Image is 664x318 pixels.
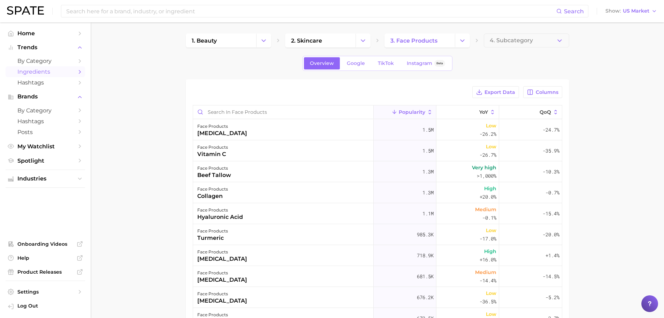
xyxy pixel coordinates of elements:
[17,107,73,114] span: by Category
[66,5,556,17] input: Search here for a brand, industry, or ingredient
[484,34,569,47] button: 4. Subcategory
[285,34,356,47] a: 2. skincare
[197,255,247,263] div: [MEDICAL_DATA]
[197,122,247,131] div: face products
[6,42,85,53] button: Trends
[480,235,496,243] span: -17.0%
[543,209,559,218] span: -15.4%
[197,269,247,277] div: face products
[436,60,443,66] span: Beta
[6,56,85,66] a: by Category
[479,109,488,115] span: YoY
[17,30,73,37] span: Home
[545,251,559,260] span: +1.4%
[484,184,496,193] span: High
[291,37,322,44] span: 2. skincare
[17,289,73,295] span: Settings
[490,37,533,44] span: 4. Subcategory
[422,147,434,155] span: 1.5m
[390,37,437,44] span: 3. face products
[482,214,496,222] span: -0.1%
[193,140,562,161] button: face productsvitamin c1.5mLow-26.7%-35.9%
[17,157,73,164] span: Spotlight
[6,155,85,166] a: Spotlight
[543,230,559,239] span: -20.0%
[401,57,451,69] a: InstagramBeta
[197,164,231,172] div: face products
[17,303,79,309] span: Log Out
[6,173,85,184] button: Industries
[356,34,371,47] button: Change Category
[564,8,584,15] span: Search
[17,44,73,51] span: Trends
[604,7,659,16] button: ShowUS Market
[197,185,228,193] div: face products
[17,79,73,86] span: Hashtags
[486,289,496,297] span: Low
[477,172,496,179] span: >1,000%
[407,60,432,66] span: Instagram
[193,161,562,182] button: face productsbeef tallow1.3mVery high>1,000%-10.3%
[536,89,558,95] span: Columns
[6,127,85,138] a: Posts
[475,268,496,276] span: Medium
[543,272,559,281] span: -14.5%
[197,276,247,284] div: [MEDICAL_DATA]
[480,276,496,285] span: -14.4%
[197,213,243,221] div: hyaluronic acid
[486,142,496,151] span: Low
[347,60,365,66] span: Google
[6,253,85,263] a: Help
[455,34,470,47] button: Change Category
[486,121,496,130] span: Low
[192,37,217,44] span: 1. beauty
[472,163,496,172] span: Very high
[7,6,44,15] img: SPATE
[480,193,496,201] span: +20.0%
[17,129,73,135] span: Posts
[197,192,228,200] div: collagen
[341,57,371,69] a: Google
[417,230,434,239] span: 985.3k
[6,239,85,249] a: Onboarding Videos
[480,297,496,306] span: -36.5%
[523,86,562,98] button: Columns
[6,267,85,277] a: Product Releases
[378,60,394,66] span: TikTok
[543,168,559,176] span: -10.3%
[17,241,73,247] span: Onboarding Videos
[6,66,85,77] a: Ingredients
[545,188,559,197] span: -0.7%
[6,116,85,127] a: Hashtags
[472,86,519,98] button: Export Data
[480,256,496,264] span: +16.0%
[197,290,247,298] div: face products
[417,251,434,260] span: 718.9k
[499,105,562,119] button: QoQ
[480,130,496,138] span: -26.2%
[186,34,256,47] a: 1. beauty
[193,203,562,224] button: face productshyaluronic acid1.1mMedium-0.1%-15.4%
[6,141,85,152] a: My Watchlist
[6,77,85,88] a: Hashtags
[605,9,621,13] span: Show
[422,188,434,197] span: 1.3m
[417,293,434,302] span: 676.2k
[17,68,73,75] span: Ingredients
[197,171,231,179] div: beef tallow
[197,248,247,256] div: face products
[540,109,551,115] span: QoQ
[197,234,228,242] div: turmeric
[304,57,340,69] a: Overview
[193,287,562,308] button: face products[MEDICAL_DATA]676.2kLow-36.5%-5.2%
[6,28,85,39] a: Home
[17,118,73,125] span: Hashtags
[17,58,73,64] span: by Category
[422,126,434,134] span: 1.5m
[193,105,373,119] input: Search in face products
[17,143,73,150] span: My Watchlist
[193,224,562,245] button: face productsturmeric985.3kLow-17.0%-20.0%
[480,151,496,159] span: -26.7%
[6,287,85,297] a: Settings
[484,89,515,95] span: Export Data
